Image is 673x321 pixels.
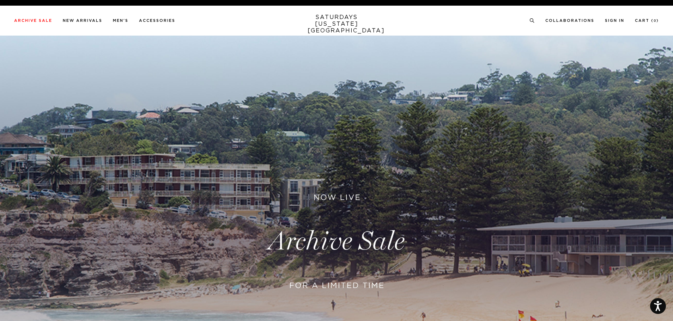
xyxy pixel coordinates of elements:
a: Accessories [139,19,175,23]
a: Collaborations [545,19,594,23]
a: Men's [113,19,128,23]
small: 0 [654,19,656,23]
a: Cart (0) [635,19,659,23]
a: Sign In [605,19,624,23]
a: SATURDAYS[US_STATE][GEOGRAPHIC_DATA] [308,14,366,34]
a: Archive Sale [14,19,52,23]
a: New Arrivals [63,19,102,23]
